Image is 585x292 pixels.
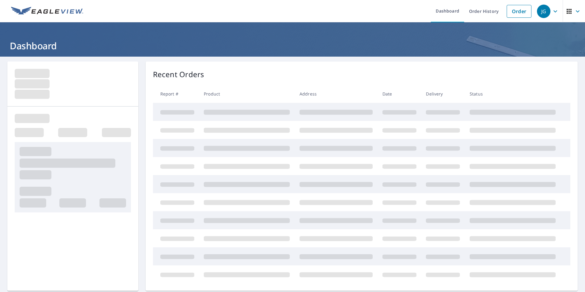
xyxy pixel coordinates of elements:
a: Order [507,5,531,18]
th: Product [199,85,295,103]
img: EV Logo [11,7,83,16]
th: Delivery [421,85,465,103]
th: Report # [153,85,199,103]
p: Recent Orders [153,69,204,80]
th: Address [295,85,378,103]
div: JG [537,5,550,18]
h1: Dashboard [7,39,578,52]
th: Status [465,85,561,103]
th: Date [378,85,421,103]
